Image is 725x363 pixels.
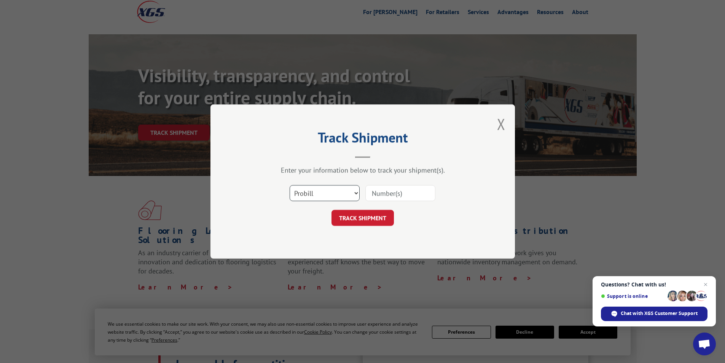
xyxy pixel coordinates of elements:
button: TRACK SHIPMENT [331,210,394,226]
span: Questions? Chat with us! [601,281,707,288]
h2: Track Shipment [249,132,477,147]
span: Close chat [701,280,710,289]
span: Support is online [601,293,665,299]
div: Enter your information below to track your shipment(s). [249,166,477,174]
div: Open chat [693,333,716,355]
button: Close modal [497,114,505,134]
span: Chat with XGS Customer Support [621,310,698,317]
input: Number(s) [365,185,435,201]
div: Chat with XGS Customer Support [601,307,707,321]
